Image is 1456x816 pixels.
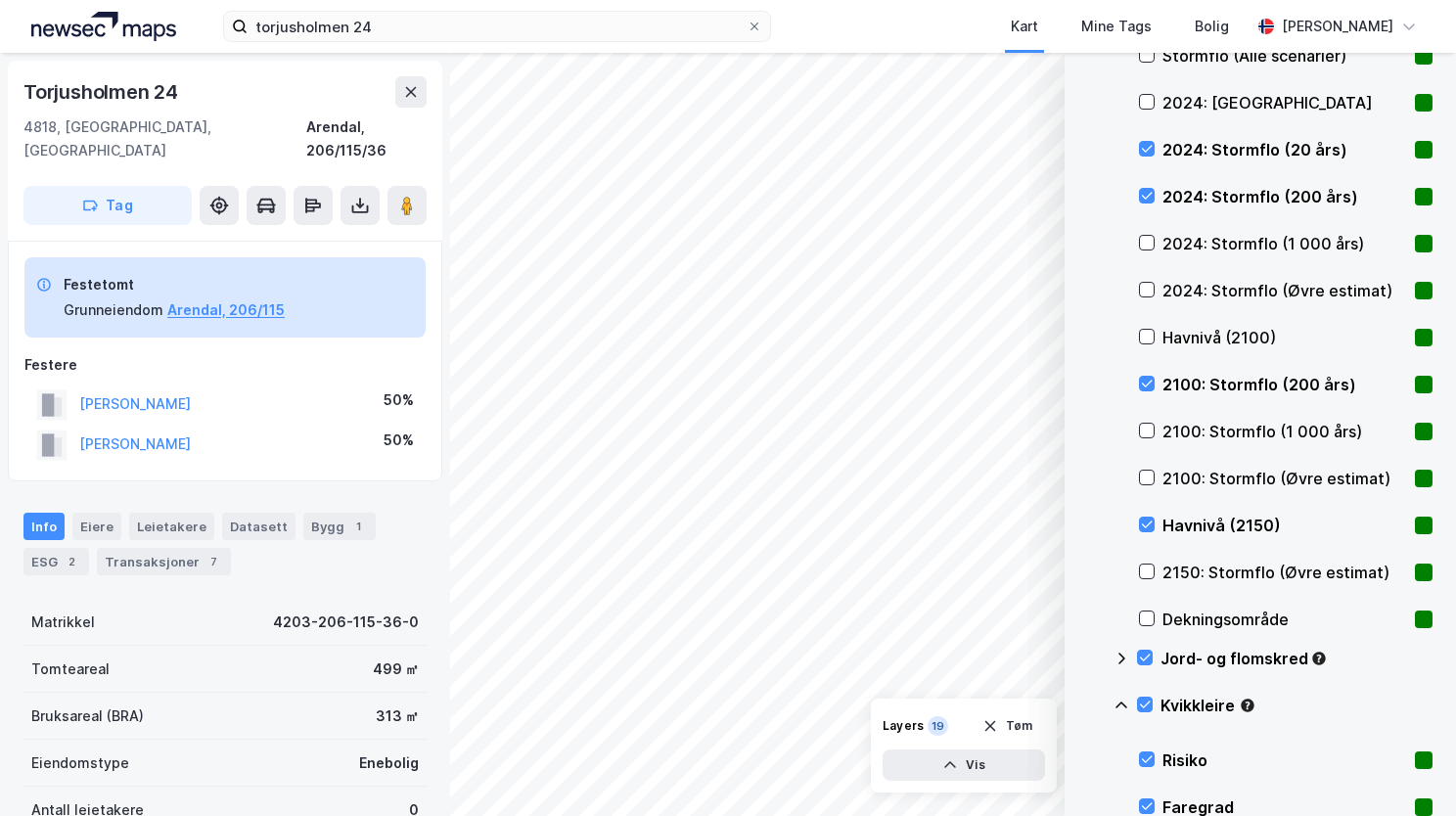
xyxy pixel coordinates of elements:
div: 50% [384,388,414,412]
div: 2024: Stormflo (1 000 års) [1162,232,1407,255]
div: Bruksareal (BRA) [31,704,144,728]
div: 2150: Stormflo (Øvre estimat) [1162,561,1407,584]
div: Havnivå (2100) [1162,326,1407,349]
div: Dekningsområde [1162,608,1407,631]
div: Info [23,513,65,540]
div: Grunneiendom [64,298,163,322]
div: 2024: [GEOGRAPHIC_DATA] [1162,91,1407,114]
div: Tomteareal [31,657,110,681]
div: 2100: Stormflo (1 000 års) [1162,420,1407,443]
div: Tooltip anchor [1310,650,1328,667]
div: Eiendomstype [31,751,129,775]
iframe: Chat Widget [1358,722,1456,816]
div: 499 ㎡ [373,657,419,681]
button: Tøm [970,710,1045,742]
div: 2024: Stormflo (Øvre estimat) [1162,279,1407,302]
div: 4818, [GEOGRAPHIC_DATA], [GEOGRAPHIC_DATA] [23,115,306,162]
button: Vis [883,749,1045,781]
div: 50% [384,429,414,452]
div: Transaksjoner [97,548,231,575]
div: ESG [23,548,89,575]
div: Tooltip anchor [1239,697,1256,714]
div: Eiere [72,513,121,540]
div: 1 [348,517,368,536]
div: Kvikkleire [1160,694,1433,717]
div: Enebolig [359,751,419,775]
div: Mine Tags [1081,15,1152,38]
div: Bygg [303,513,376,540]
div: Torjusholmen 24 [23,76,182,108]
div: [PERSON_NAME] [1282,15,1393,38]
div: 2100: Stormflo (Øvre estimat) [1162,467,1407,490]
div: Festere [24,353,426,377]
div: 2100: Stormflo (200 års) [1162,373,1407,396]
div: 2024: Stormflo (20 års) [1162,138,1407,161]
div: Datasett [222,513,296,540]
div: 7 [204,552,223,571]
button: Arendal, 206/115 [167,298,285,322]
div: Bolig [1195,15,1229,38]
div: Kart [1011,15,1038,38]
div: Matrikkel [31,611,95,634]
div: Jord- og flomskred [1160,647,1433,670]
div: 19 [928,716,948,736]
div: 2 [62,552,81,571]
div: Leietakere [129,513,214,540]
div: Festetomt [64,273,285,296]
div: 4203-206-115-36-0 [273,611,419,634]
div: Stormflo (Alle scenarier) [1162,44,1407,68]
div: 313 ㎡ [376,704,419,728]
div: 2024: Stormflo (200 års) [1162,185,1407,208]
div: Risiko [1162,748,1407,772]
div: Havnivå (2150) [1162,514,1407,537]
button: Tag [23,186,192,225]
div: Layers [883,718,924,734]
div: Arendal, 206/115/36 [306,115,427,162]
input: Søk på adresse, matrikkel, gårdeiere, leietakere eller personer [248,12,747,41]
img: logo.a4113a55bc3d86da70a041830d287a7e.svg [31,12,176,41]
